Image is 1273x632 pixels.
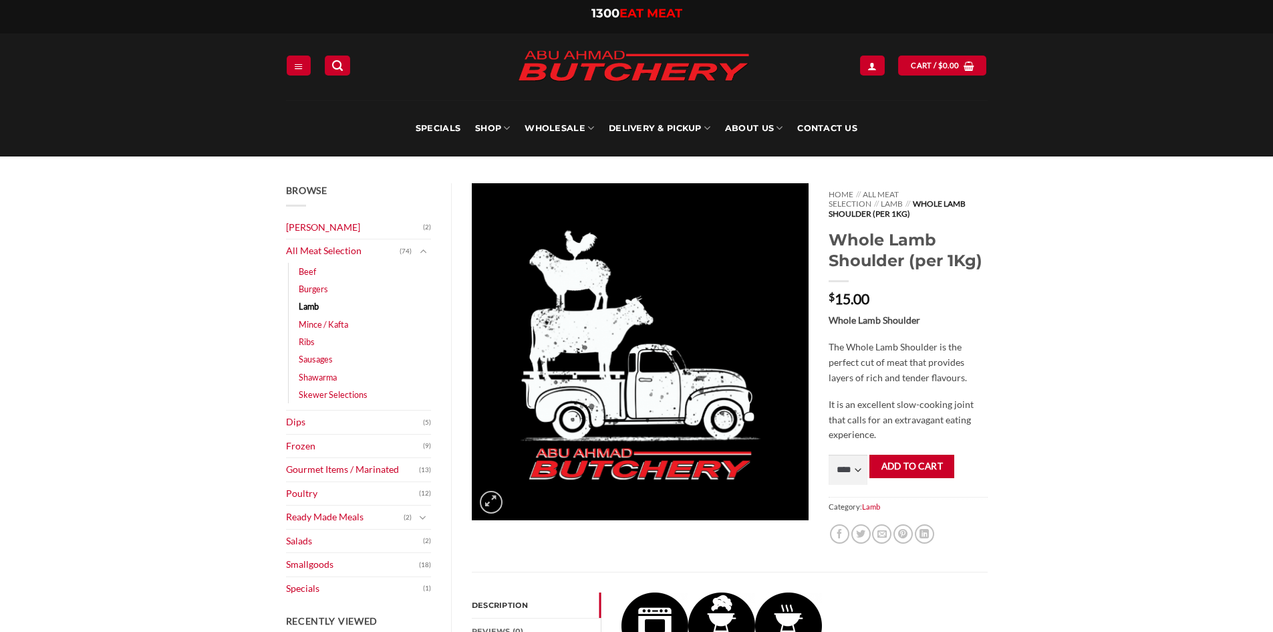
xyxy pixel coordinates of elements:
[286,185,327,196] span: Browse
[915,524,934,544] a: Share on LinkedIn
[829,189,899,209] a: All Meat Selection
[286,506,404,529] a: Ready Made Meals
[286,458,420,482] a: Gourmet Items / Marinated
[829,314,920,326] strong: Whole Lamb Shoulder
[472,183,809,520] img: Whole Lamb Shoulder (per 1Kg)
[851,524,871,544] a: Share on Twitter
[286,577,424,601] a: Specials
[609,100,710,156] a: Delivery & Pickup
[862,502,880,511] a: Lamb
[829,497,987,516] span: Category:
[591,6,682,21] a: 1300EAT MEAT
[591,6,619,21] span: 1300
[829,229,987,271] h1: Whole Lamb Shoulder (per 1Kg)
[423,531,431,551] span: (2)
[829,290,869,307] bdi: 15.00
[898,56,986,75] a: View cart
[905,199,910,209] span: //
[299,368,337,386] a: Shawarma
[286,553,420,576] a: Smallgoods
[829,292,835,302] span: $
[419,484,431,504] span: (12)
[419,460,431,480] span: (13)
[829,189,853,199] a: Home
[415,244,431,259] button: Toggle
[299,316,348,333] a: Mince / Kafta
[938,60,943,72] span: $
[286,530,424,553] a: Salads
[299,280,328,298] a: Burgers
[619,6,682,21] span: EAT MEAT
[829,199,965,218] span: Whole Lamb Shoulder (per 1Kg)
[830,524,849,544] a: Share on Facebook
[404,508,412,528] span: (2)
[423,436,431,456] span: (9)
[299,263,316,280] a: Beef
[423,578,431,599] span: (1)
[480,491,503,514] a: Zoom
[400,241,412,261] span: (74)
[829,397,987,443] p: It is an excellent slow-cooking joint that calls for an extravagant eating experience.
[419,555,431,575] span: (18)
[299,333,315,350] a: Ribs
[286,482,420,506] a: Poultry
[286,615,378,627] span: Recently Viewed
[911,60,959,72] span: Cart /
[893,524,913,544] a: Pin on Pinterest
[938,61,960,70] bdi: 0.00
[299,350,333,368] a: Sausages
[423,413,431,433] span: (5)
[507,41,760,92] img: Abu Ahmad Butchery
[472,593,601,618] a: Description
[860,56,884,75] a: Login
[287,56,311,75] a: Menu
[874,199,879,209] span: //
[286,216,424,239] a: [PERSON_NAME]
[286,435,424,458] a: Frozen
[869,455,954,478] button: Add to cart
[872,524,891,544] a: Email to a Friend
[475,100,510,156] a: SHOP
[829,340,987,385] p: The Whole Lamb Shoulder is the perfect cut of meat that provides layers of rich and tender flavours.
[725,100,783,156] a: About Us
[525,100,594,156] a: Wholesale
[415,510,431,525] button: Toggle
[286,239,400,263] a: All Meat Selection
[416,100,460,156] a: Specials
[423,217,431,237] span: (2)
[286,411,424,434] a: Dips
[881,199,903,209] a: Lamb
[797,100,857,156] a: Contact Us
[299,386,368,403] a: Skewer Selections
[856,189,861,199] span: //
[325,56,350,75] a: Search
[299,298,319,315] a: Lamb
